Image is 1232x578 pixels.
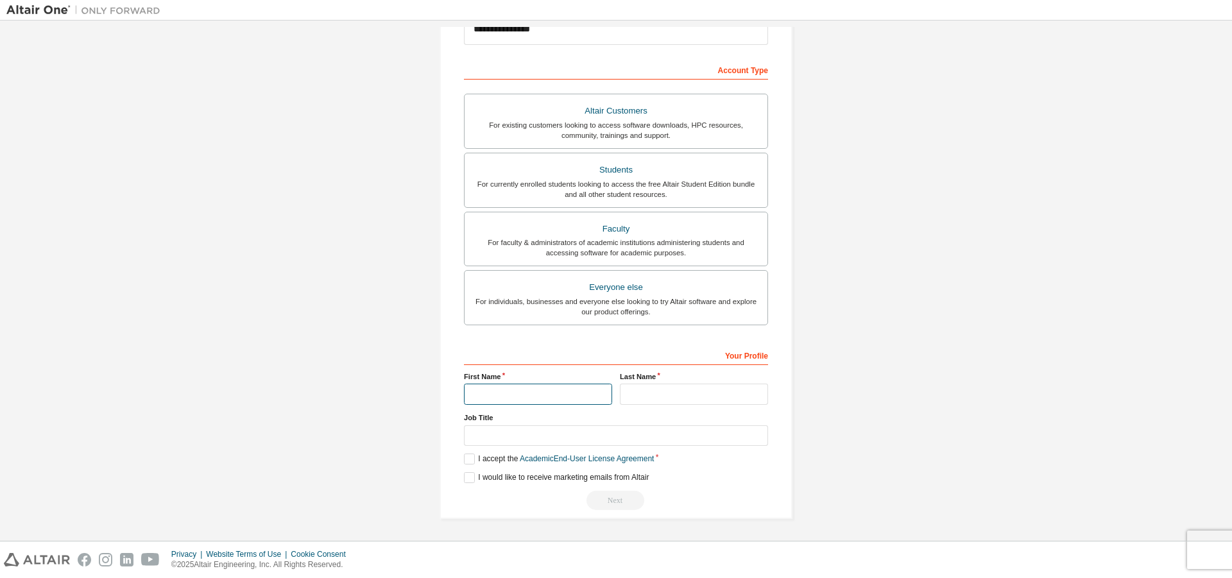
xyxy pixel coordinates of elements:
[464,454,654,464] label: I accept the
[472,120,760,140] div: For existing customers looking to access software downloads, HPC resources, community, trainings ...
[141,553,160,566] img: youtube.svg
[472,296,760,317] div: For individuals, businesses and everyone else looking to try Altair software and explore our prod...
[78,553,91,566] img: facebook.svg
[464,344,768,365] div: Your Profile
[171,549,206,559] div: Privacy
[472,278,760,296] div: Everyone else
[120,553,133,566] img: linkedin.svg
[472,220,760,238] div: Faculty
[520,454,654,463] a: Academic End-User License Agreement
[171,559,354,570] p: © 2025 Altair Engineering, Inc. All Rights Reserved.
[464,412,768,423] label: Job Title
[464,472,649,483] label: I would like to receive marketing emails from Altair
[6,4,167,17] img: Altair One
[464,491,768,510] div: Read and acccept EULA to continue
[291,549,353,559] div: Cookie Consent
[464,371,612,382] label: First Name
[99,553,112,566] img: instagram.svg
[472,237,760,258] div: For faculty & administrators of academic institutions administering students and accessing softwa...
[620,371,768,382] label: Last Name
[206,549,291,559] div: Website Terms of Use
[464,59,768,80] div: Account Type
[472,179,760,200] div: For currently enrolled students looking to access the free Altair Student Edition bundle and all ...
[4,553,70,566] img: altair_logo.svg
[472,102,760,120] div: Altair Customers
[472,161,760,179] div: Students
